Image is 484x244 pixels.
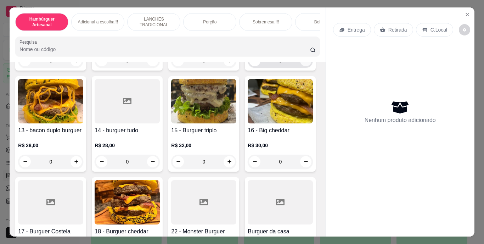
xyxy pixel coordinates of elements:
[249,156,260,167] button: decrease-product-quantity
[18,227,83,236] h4: 17 - Burguer Costela
[78,19,118,25] p: Adicional a escolha!!!
[462,9,473,20] button: Close
[459,24,470,35] button: decrease-product-quantity
[18,79,83,123] img: product-image
[388,26,407,33] p: Retirada
[248,126,313,135] h4: 16 - Big cheddar
[248,142,313,149] p: R$ 30,00
[19,46,310,53] input: Pesquisa
[253,19,279,25] p: Sobremesa !!!
[19,39,39,45] label: Pesquisa
[430,26,447,33] p: C.Local
[147,156,158,167] button: increase-product-quantity
[95,142,160,149] p: R$ 28,00
[171,79,236,123] img: product-image
[224,156,235,167] button: increase-product-quantity
[18,142,83,149] p: R$ 28,00
[348,26,365,33] p: Entrega
[203,19,216,25] p: Porção
[71,156,82,167] button: increase-product-quantity
[248,79,313,123] img: product-image
[173,156,184,167] button: decrease-product-quantity
[95,180,160,224] img: product-image
[96,156,107,167] button: decrease-product-quantity
[248,227,313,236] h4: Burguer da casa
[171,142,236,149] p: R$ 32,00
[171,227,236,236] h4: 22 - Monster Burguer
[314,19,330,25] p: Bebidas
[19,156,31,167] button: decrease-product-quantity
[300,156,311,167] button: increase-product-quantity
[365,116,436,124] p: Nenhum produto adicionado
[133,16,174,28] p: LANCHES TRADICIONAL
[95,126,160,135] h4: 14 - burguer tudo
[171,126,236,135] h4: 15 - Burguer triplo
[21,16,62,28] p: Hambúrguer Artesanal
[18,126,83,135] h4: 13 - bacon duplo burguer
